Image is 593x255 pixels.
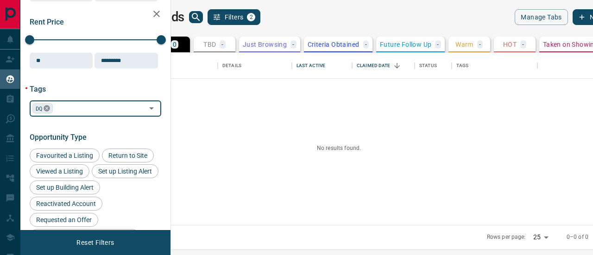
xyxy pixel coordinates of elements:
div: Details [222,53,241,79]
div: Name [153,53,218,79]
p: HOT [503,41,517,48]
div: Set up Listing Alert [92,164,158,178]
div: Favourited a Listing [30,149,100,162]
div: Set up Building Alert [30,180,100,194]
div: Tags [452,53,537,79]
p: - [292,41,294,48]
p: Rows per page: [487,233,526,241]
p: TBD [203,41,216,48]
p: - [522,41,524,48]
span: Favourited a Listing [33,152,96,159]
div: Tags [456,53,469,79]
button: Open [145,102,158,115]
div: Claimed Date [357,53,391,79]
span: Requested an Offer [33,216,95,224]
button: Filters2 [208,9,261,25]
span: Viewed a Listing [33,168,86,175]
p: Warm [455,41,473,48]
div: Status [419,53,437,79]
span: Opportunity Type [30,133,87,142]
span: 2 [248,14,254,20]
div: Status [415,53,452,79]
div: Last Active [296,53,325,79]
div: Details [218,53,292,79]
p: 0 [173,41,177,48]
div: Return to Site [102,149,154,162]
span: Reactivated Account [33,200,99,207]
button: search button [189,11,203,23]
p: Criteria Obtained [308,41,360,48]
div: 25 [530,230,552,244]
p: - [221,41,223,48]
div: Last Active [292,53,352,79]
p: 0–0 of 0 [567,233,588,241]
button: Reset Filters [70,235,120,250]
button: Sort [391,59,404,72]
div: Requested an Offer [30,213,98,227]
span: Tags [30,85,46,93]
div: Claimed Date [352,53,415,79]
div: Viewed a Listing [30,164,89,178]
span: Return to Site [105,152,151,159]
button: Manage Tabs [515,9,568,25]
span: Rent Price [30,18,64,26]
div: DQ [32,103,53,113]
p: - [365,41,367,48]
span: Set up Listing Alert [95,168,155,175]
p: - [479,41,481,48]
p: Just Browsing [243,41,287,48]
p: - [437,41,439,48]
div: Reactivated Account [30,197,102,211]
p: Future Follow Up [380,41,431,48]
span: Set up Building Alert [33,184,97,191]
span: DQ [36,104,42,113]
